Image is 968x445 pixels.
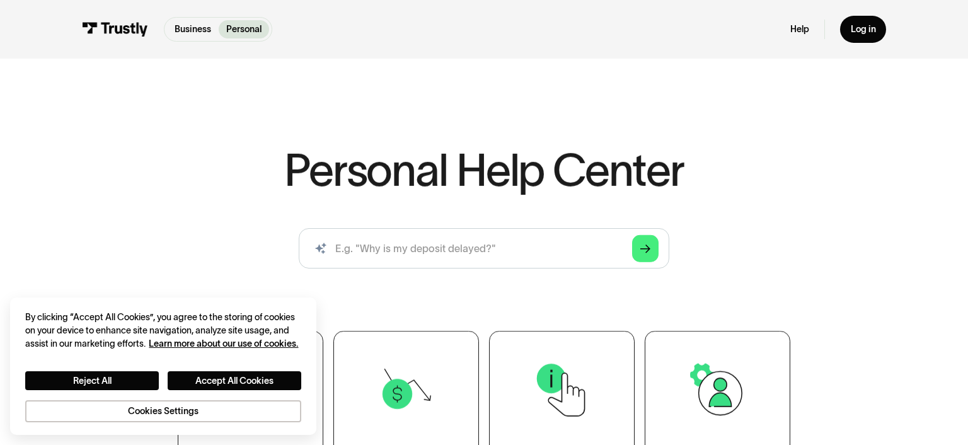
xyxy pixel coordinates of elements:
[840,16,885,43] a: Log in
[25,371,159,390] button: Reject All
[149,338,298,349] a: More information about your privacy, opens in a new tab
[168,371,301,390] button: Accept All Cookies
[25,311,301,422] div: Privacy
[10,298,316,435] div: Cookie banner
[219,20,269,38] a: Personal
[790,23,809,35] a: Help
[175,23,211,36] p: Business
[25,311,301,351] div: By clicking “Accept All Cookies”, you agree to the storing of cookies on your device to enhance s...
[299,228,669,269] form: Search
[82,22,148,36] img: Trustly Logo
[226,23,262,36] p: Personal
[299,228,669,269] input: search
[851,23,876,35] div: Log in
[25,400,301,422] button: Cookies Settings
[167,20,219,38] a: Business
[284,148,683,193] h1: Personal Help Center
